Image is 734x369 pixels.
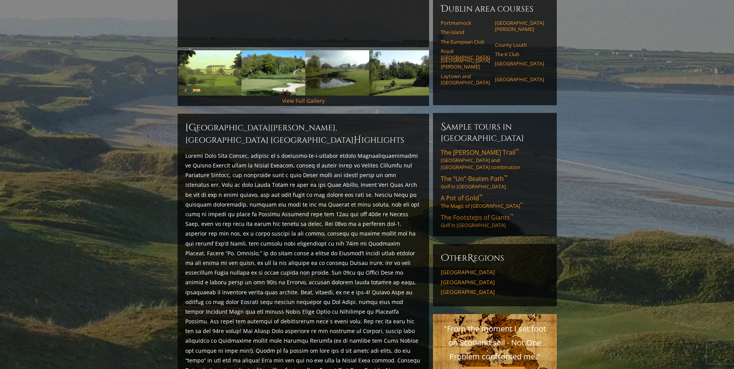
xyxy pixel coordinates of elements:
[495,60,544,67] a: [GEOGRAPHIC_DATA]
[441,194,482,202] span: A Pot of Gold
[441,194,549,209] a: A Pot of Gold™The Magic of [GEOGRAPHIC_DATA]™
[441,3,549,15] h6: Dublin Area Courses
[441,48,490,61] a: Royal [GEOGRAPHIC_DATA]
[441,322,549,364] p: "From the moment I set foot on Scotland soil - Not One Problem confronted me."
[441,174,507,183] span: The “Un”-Beaten Path
[441,29,490,35] a: The Island
[495,20,544,32] a: [GEOGRAPHIC_DATA][PERSON_NAME]
[515,147,519,154] sup: ™
[441,174,549,190] a: The “Un”-Beaten Path™Golf in [GEOGRAPHIC_DATA]
[441,252,449,264] span: O
[441,213,549,229] a: The Footsteps of Giants™Golf in [GEOGRAPHIC_DATA]
[441,57,490,70] a: [GEOGRAPHIC_DATA][PERSON_NAME]
[354,134,361,146] span: H
[441,252,549,264] h6: ther egions
[495,76,544,82] a: [GEOGRAPHIC_DATA]
[185,121,421,146] h2: [GEOGRAPHIC_DATA][PERSON_NAME], [GEOGRAPHIC_DATA] [GEOGRAPHIC_DATA] ighlights
[504,174,507,180] sup: ™
[520,202,523,207] sup: ™
[441,279,549,286] a: [GEOGRAPHIC_DATA]
[510,212,513,219] sup: ™
[495,51,544,57] a: The K Club
[495,42,544,48] a: County Louth
[441,148,549,171] a: The [PERSON_NAME] Trail™[GEOGRAPHIC_DATA] and [GEOGRAPHIC_DATA] combination
[441,269,549,276] a: [GEOGRAPHIC_DATA]
[479,193,482,200] sup: ™
[441,20,490,26] a: Portmarnock
[441,213,513,222] span: The Footsteps of Giants
[441,121,549,143] h6: Sample Tours in [GEOGRAPHIC_DATA]
[441,39,490,45] a: The European Club
[441,73,490,86] a: Laytown and [GEOGRAPHIC_DATA]
[441,289,549,296] a: [GEOGRAPHIC_DATA]
[282,97,325,104] a: View Full Gallery
[467,252,474,264] span: R
[441,148,519,157] span: The [PERSON_NAME] Trail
